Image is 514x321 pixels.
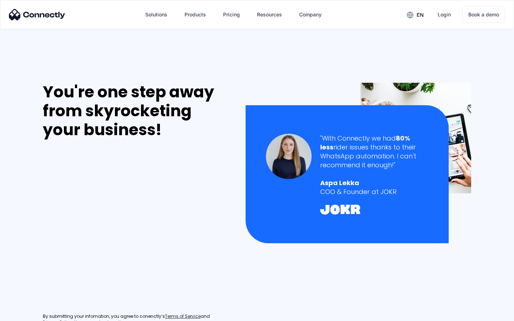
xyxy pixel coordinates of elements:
[432,6,457,23] a: Login
[417,10,424,20] div: en
[165,314,201,320] a: Terms of Service
[320,134,428,170] div: "With Connectly we had rider issues thanks to their WhatsApp automation. I can't recommend it eno...
[185,10,206,20] div: Products
[223,10,240,20] div: Pricing
[320,134,410,152] strong: 80% less
[257,10,282,20] div: Resources
[217,6,246,23] a: Pricing
[438,10,451,20] div: Login
[14,309,43,319] ul: Language list
[43,148,150,305] iframe: Form 0
[9,9,65,20] img: Connectly Logo
[145,10,167,20] div: Solutions
[320,178,359,187] strong: Aspa Lekka
[7,309,43,319] aside: Language selected: English
[299,10,322,20] div: Company
[462,6,505,23] a: Book a demo
[320,187,428,196] div: COO & Founder at JOKR
[43,83,231,139] div: You're one step away from skyrocketing your business!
